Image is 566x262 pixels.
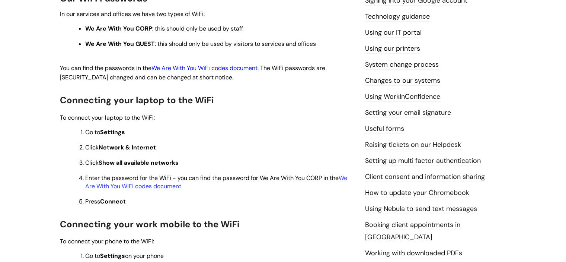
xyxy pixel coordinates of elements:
[60,94,214,106] span: Connecting your laptop to the WiFi
[365,249,462,258] a: Working with downloaded PDFs
[365,60,439,70] a: System change process
[365,140,461,150] a: Raising tickets on our Helpdesk
[85,198,126,205] span: Press
[365,172,485,182] a: Client consent and information sharing
[365,188,469,198] a: How to update your Chromebook
[85,143,156,151] span: Click
[60,237,154,245] span: To connect your phone to the WiFi:
[85,159,179,167] span: Click
[60,114,155,121] span: To connect your laptop to the WiFi:
[85,174,347,190] a: We Are With You WiFi codes document
[365,156,481,166] a: Setting up multi factor authentication
[100,128,125,136] strong: Settings
[85,25,243,32] span: : this should only be used by staff
[365,220,460,242] a: Booking client appointments in [GEOGRAPHIC_DATA]
[99,159,179,167] strong: Show all available networks
[85,174,347,190] span: Enter the password for the WiFi - you can find the password for We Are With You CORP in the
[365,76,440,86] a: Changes to our systems
[85,40,316,48] span: : this should only be used by visitors to services and offices
[100,198,126,205] strong: Connect
[60,10,205,18] span: In our services and offices we have two types of WiFi:
[85,25,152,32] strong: We Are With You CORP
[365,44,420,54] a: Using our printers
[85,128,125,136] span: Go to
[365,204,477,214] a: Using Nebula to send text messages
[365,92,440,102] a: Using WorkInConfidence
[365,124,404,134] a: Useful forms
[60,218,240,230] span: Connecting your work mobile to the WiFi
[100,252,125,260] strong: Settings
[85,252,164,260] span: Go to on your phone
[60,64,325,81] span: You can find the passwords in the . The WiFi passwords are [SECURITY_DATA] changed and can be cha...
[365,28,422,38] a: Using our IT portal
[151,64,258,72] a: We Are With You WiFi codes document
[365,12,430,22] a: Technology guidance
[365,108,451,118] a: Setting your email signature
[85,40,155,48] strong: We Are With You GUEST
[99,143,156,151] strong: Network & Internet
